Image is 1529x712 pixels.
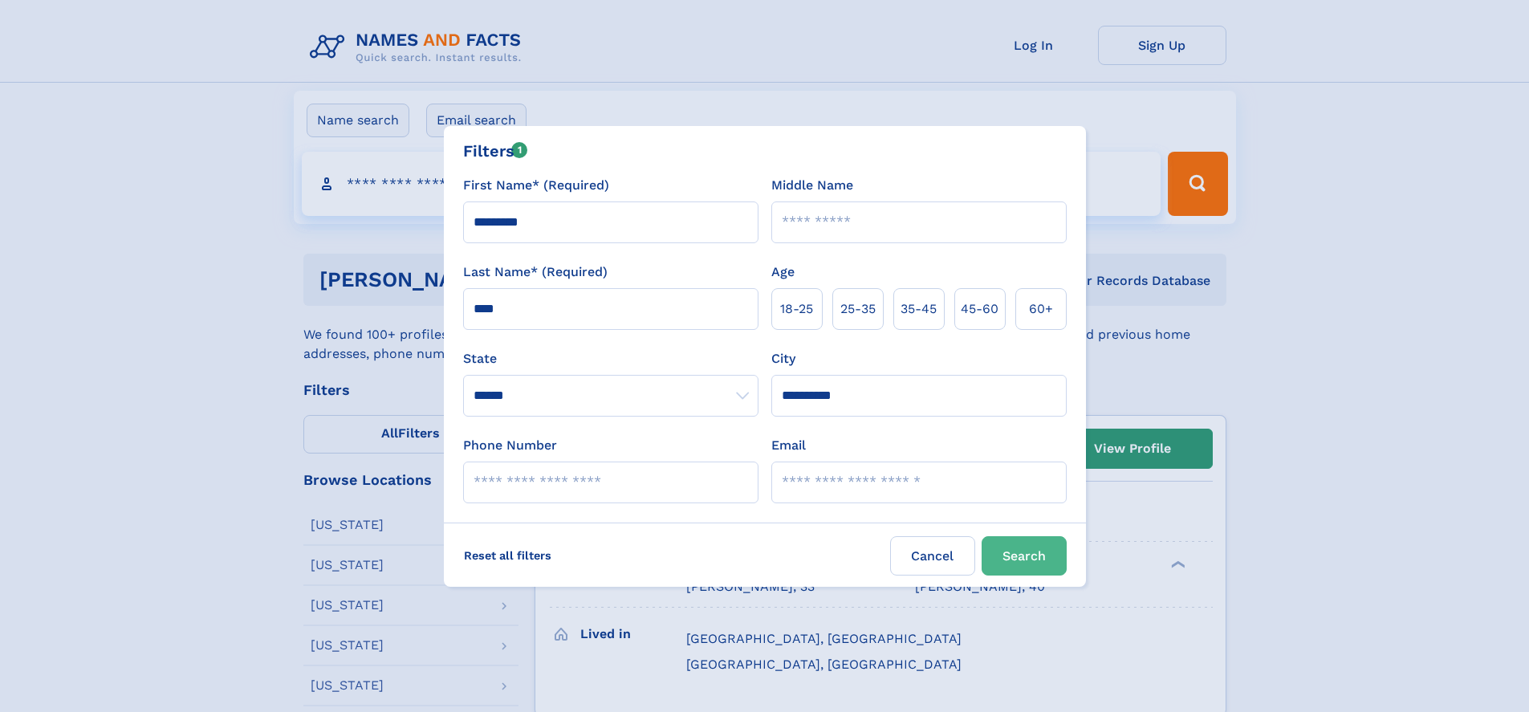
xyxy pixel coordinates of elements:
label: Reset all filters [453,536,562,575]
span: 60+ [1029,299,1053,319]
label: Phone Number [463,436,557,455]
label: Email [771,436,806,455]
label: Middle Name [771,176,853,195]
span: 25‑35 [840,299,876,319]
span: 45‑60 [961,299,998,319]
label: City [771,349,795,368]
span: 35‑45 [901,299,937,319]
span: 18‑25 [780,299,813,319]
div: Filters [463,139,528,163]
label: First Name* (Required) [463,176,609,195]
label: Last Name* (Required) [463,262,608,282]
label: State [463,349,758,368]
label: Age [771,262,795,282]
button: Search [982,536,1067,576]
label: Cancel [890,536,975,576]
